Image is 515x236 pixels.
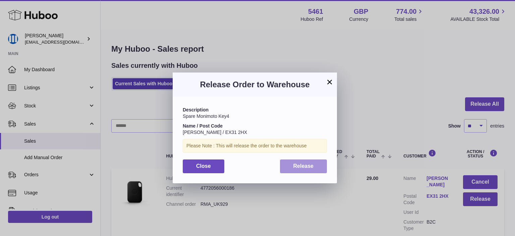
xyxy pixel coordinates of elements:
[183,123,223,129] strong: Name / Post Code
[293,163,314,169] span: Release
[183,130,247,135] span: [PERSON_NAME] / EX31 2HX
[183,79,327,90] h3: Release Order to Warehouse
[183,139,327,153] div: Please Note : This will release the order to the warehouse
[196,163,211,169] span: Close
[326,78,334,86] button: ×
[183,159,224,173] button: Close
[280,159,327,173] button: Release
[183,107,209,112] strong: Description
[183,113,229,119] span: Spare Monimoto Key4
